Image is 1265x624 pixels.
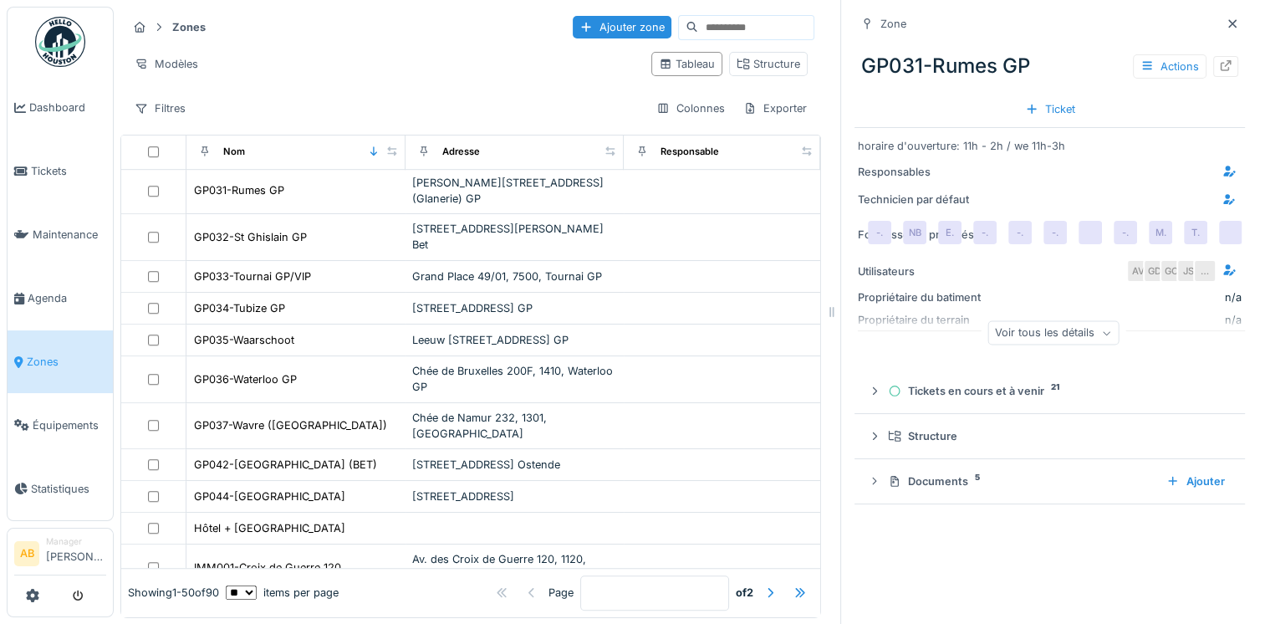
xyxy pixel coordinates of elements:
div: Modèles [127,52,206,76]
div: Filtres [127,96,193,120]
span: Tickets [31,163,106,179]
div: Exporter [736,96,814,120]
li: AB [14,541,39,566]
div: GP044-[GEOGRAPHIC_DATA] [194,488,345,504]
div: Documents [888,473,1153,489]
div: Responsables [858,164,983,180]
div: Fournisseurs préférés [858,227,983,243]
div: GP035-Waarschoot [194,332,294,348]
div: Chée de Namur 232, 1301, [GEOGRAPHIC_DATA] [412,410,617,442]
div: GP032-St Ghislain GP [194,229,307,245]
span: Statistiques [31,481,106,497]
div: Voir tous les détails [987,321,1119,345]
div: [STREET_ADDRESS] GP [412,300,617,316]
div: NB [903,221,926,244]
a: AB Manager[PERSON_NAME] [14,535,106,575]
div: AV [1126,259,1150,283]
a: Statistiques [8,457,113,520]
div: Propriétaire du batiment [858,289,983,305]
div: Tableau [659,56,715,72]
div: [STREET_ADDRESS] Ostende [412,457,617,473]
div: items per page [226,585,339,601]
li: [PERSON_NAME] [46,535,106,571]
div: Structure [888,428,1225,444]
div: Chée de Bruxelles 200F, 1410, Waterloo GP [412,363,617,395]
div: Grand Place 49/01, 7500, Tournai GP [412,269,617,284]
div: GP037-Wavre ([GEOGRAPHIC_DATA]) [194,417,387,433]
a: Zones [8,330,113,394]
summary: Structure [861,421,1238,452]
div: Manager [46,535,106,548]
div: GP042-[GEOGRAPHIC_DATA] (BET) [194,457,377,473]
div: Structure [737,56,800,72]
div: Technicien par défaut [858,192,983,207]
summary: Documents5Ajouter [861,466,1238,497]
div: GP031-Rumes GP [194,182,284,198]
div: Hôtel + [GEOGRAPHIC_DATA] [194,520,345,536]
div: [STREET_ADDRESS] [412,488,617,504]
div: Ajouter [1160,470,1232,493]
div: [PERSON_NAME][STREET_ADDRESS] (Glanerie) GP [412,175,617,207]
div: Showing 1 - 50 of 90 [128,585,219,601]
div: Actions [1133,54,1206,79]
div: Ticket [1018,98,1082,120]
span: Zones [27,354,106,370]
div: Adresse [442,145,480,159]
a: Agenda [8,267,113,330]
a: Maintenance [8,203,113,267]
div: M. [1149,221,1172,244]
div: n/a [1225,289,1242,305]
strong: Zones [166,19,212,35]
a: Dashboard [8,76,113,140]
div: Responsable [661,145,719,159]
div: Page [548,585,574,601]
div: Ajouter zone [573,16,671,38]
div: Zone [880,16,906,32]
span: Dashboard [29,100,106,115]
div: -. [1114,221,1137,244]
a: Équipements [8,393,113,457]
div: GP031-Rumes GP [854,44,1245,88]
div: horaire d'ouverture: 11h - 2h / we 11h-3h [858,138,1242,154]
div: IMM001-Croix de Guerre 120 [194,560,341,575]
div: Colonnes [649,96,732,120]
img: Badge_color-CXgf-gQk.svg [35,17,85,67]
div: GP034-Tubize GP [194,300,285,316]
div: T. [1184,221,1207,244]
span: Maintenance [33,227,106,243]
summary: Tickets en cours et à venir21 [861,376,1238,407]
strong: of 2 [736,585,753,601]
span: Équipements [33,417,106,433]
div: E. [938,221,962,244]
div: Utilisateurs [858,263,983,279]
div: [STREET_ADDRESS][PERSON_NAME] Bet [412,221,617,253]
div: Av. des Croix de Guerre 120, 1120, CG120 [412,551,617,583]
div: GD [1143,259,1166,283]
div: GP033-Tournai GP/VIP [194,269,311,284]
div: -. [1008,221,1032,244]
a: Tickets [8,140,113,203]
div: -. [868,221,891,244]
div: -. [1043,221,1067,244]
div: JS [1176,259,1200,283]
div: Tickets en cours et à venir [888,383,1225,399]
div: Leeuw [STREET_ADDRESS] GP [412,332,617,348]
div: … [1193,259,1217,283]
div: GC [1160,259,1183,283]
div: GP036-Waterloo GP [194,371,297,387]
div: -. [973,221,997,244]
div: Nom [223,145,245,159]
span: Agenda [28,290,106,306]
